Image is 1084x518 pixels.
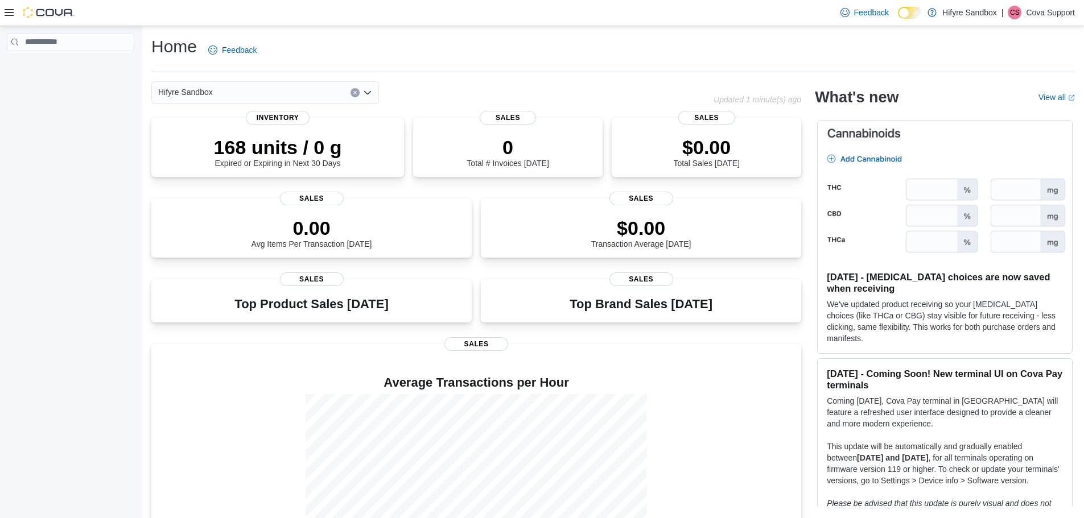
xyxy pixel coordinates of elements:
span: Feedback [222,44,257,56]
nav: Complex example [7,53,134,81]
p: 168 units / 0 g [214,136,342,159]
h3: Top Brand Sales [DATE] [570,297,712,311]
div: Avg Items Per Transaction [DATE] [252,217,372,248]
span: Sales [480,111,537,125]
span: CS [1010,6,1020,19]
p: This update will be automatically and gradually enabled between , for all terminals operating on ... [827,441,1063,486]
a: View allExternal link [1038,93,1075,102]
span: Sales [444,337,508,351]
h3: Top Product Sales [DATE] [234,297,388,311]
span: Feedback [854,7,889,18]
p: Updated 1 minute(s) ago [714,95,801,104]
h1: Home [151,35,197,58]
span: Sales [609,272,673,286]
div: Total # Invoices [DATE] [467,136,549,168]
div: Total Sales [DATE] [673,136,739,168]
span: Inventory [246,111,310,125]
p: 0 [467,136,549,159]
input: Dark Mode [898,7,922,19]
button: Clear input [351,88,360,97]
p: Hifyre Sandbox [942,6,997,19]
h3: [DATE] - Coming Soon! New terminal UI on Cova Pay terminals [827,368,1063,391]
h4: Average Transactions per Hour [160,376,792,389]
span: Sales [609,192,673,205]
h3: [DATE] - [MEDICAL_DATA] choices are now saved when receiving [827,271,1063,294]
span: Hifyre Sandbox [158,85,213,99]
svg: External link [1068,94,1075,101]
strong: [DATE] and [DATE] [857,453,928,462]
span: Sales [280,272,344,286]
span: Sales [678,111,735,125]
p: We've updated product receiving so your [MEDICAL_DATA] choices (like THCa or CBG) stay visible fo... [827,299,1063,344]
p: Cova Support [1026,6,1075,19]
span: Sales [280,192,344,205]
p: | [1001,6,1004,19]
p: Coming [DATE], Cova Pay terminal in [GEOGRAPHIC_DATA] will feature a refreshed user interface des... [827,395,1063,429]
p: $0.00 [673,136,739,159]
h2: What's new [815,88,898,106]
button: Open list of options [363,88,372,97]
p: $0.00 [591,217,691,239]
div: Transaction Average [DATE] [591,217,691,248]
div: Expired or Expiring in Next 30 Days [214,136,342,168]
div: Cova Support [1008,6,1021,19]
p: 0.00 [252,217,372,239]
img: Cova [23,7,74,18]
a: Feedback [836,1,893,24]
a: Feedback [204,39,261,61]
